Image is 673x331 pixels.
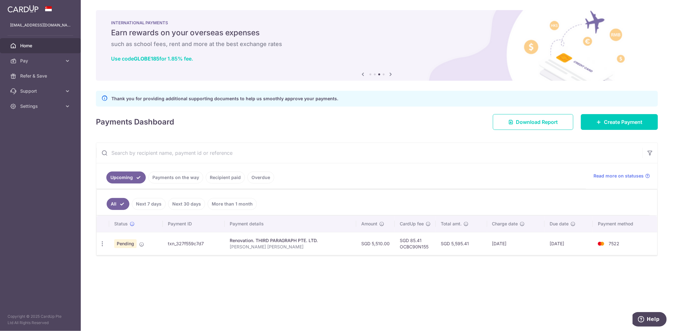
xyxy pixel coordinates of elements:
[111,20,643,25] p: INTERNATIONAL PAYMENTS
[545,232,593,255] td: [DATE]
[111,28,643,38] h5: Earn rewards on your overseas expenses
[20,103,62,109] span: Settings
[163,216,225,232] th: Payment ID
[247,171,274,183] a: Overdue
[595,240,607,247] img: Bank Card
[441,221,462,227] span: Total amt.
[633,312,667,328] iframe: Opens a widget where you can find more information
[132,198,166,210] a: Next 7 days
[230,237,351,244] div: Renovation. THIRD PARAGRAPH PTE. LTD.
[492,221,518,227] span: Charge date
[20,73,62,79] span: Refer & Save
[148,171,203,183] a: Payments on the way
[400,221,424,227] span: CardUp fee
[111,95,338,102] p: Thank you for providing additional supporting documents to help us smoothly approve your payments.
[593,173,650,179] a: Read more on statuses
[230,244,351,250] p: [PERSON_NAME] [PERSON_NAME]
[106,171,146,183] a: Upcoming
[609,241,619,246] span: 7522
[436,232,487,255] td: SGD 5,595.41
[550,221,569,227] span: Due date
[516,118,558,126] span: Download Report
[107,198,129,210] a: All
[134,55,159,62] b: GLOBE185
[111,55,193,62] a: Use codeGLOBE185for 1.85% fee.
[20,88,62,94] span: Support
[10,22,71,28] p: [EMAIL_ADDRESS][DOMAIN_NAME]
[163,232,225,255] td: txn_327f559c7d7
[208,198,257,210] a: More than 1 month
[20,43,62,49] span: Home
[114,239,137,248] span: Pending
[111,40,643,48] h6: such as school fees, rent and more at the best exchange rates
[114,221,128,227] span: Status
[361,221,377,227] span: Amount
[20,58,62,64] span: Pay
[493,114,573,130] a: Download Report
[206,171,245,183] a: Recipient paid
[8,5,38,13] img: CardUp
[604,118,642,126] span: Create Payment
[395,232,436,255] td: SGD 85.41 OCBC90N155
[96,143,642,163] input: Search by recipient name, payment id or reference
[487,232,545,255] td: [DATE]
[593,173,644,179] span: Read more on statuses
[96,10,658,81] img: International Payment Banner
[593,216,657,232] th: Payment method
[168,198,205,210] a: Next 30 days
[581,114,658,130] a: Create Payment
[356,232,395,255] td: SGD 5,510.00
[225,216,356,232] th: Payment details
[96,116,174,128] h4: Payments Dashboard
